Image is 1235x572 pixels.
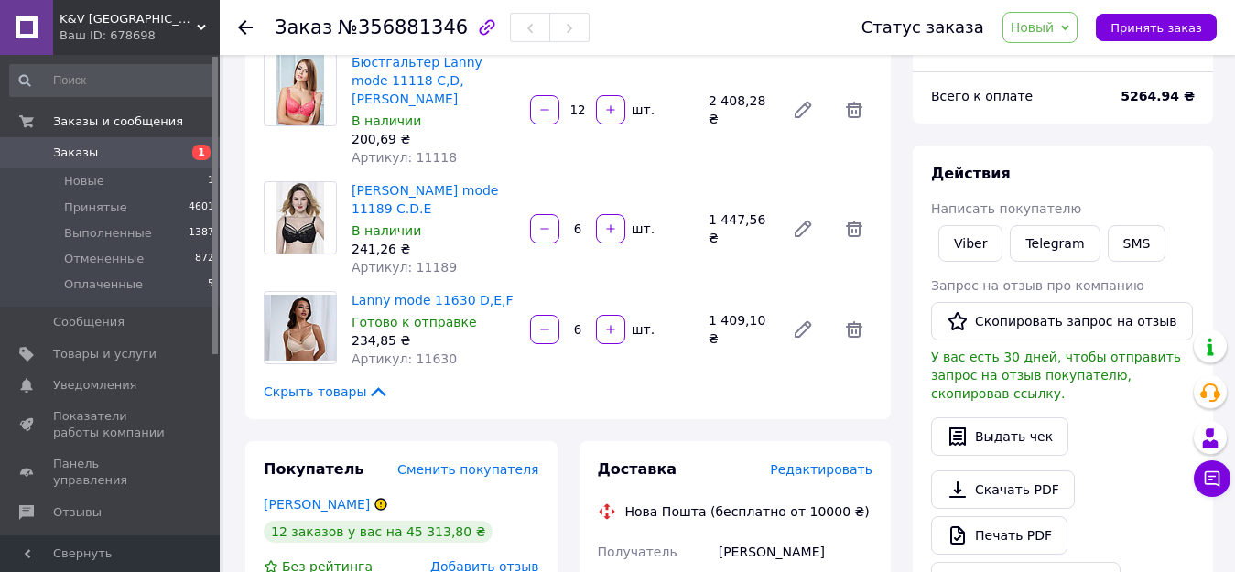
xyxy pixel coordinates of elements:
[627,220,656,238] div: шт.
[352,293,514,308] a: Lanny mode 11630 D,E,F
[701,207,777,251] div: 1 447,56 ₴
[352,331,515,350] div: 234,85 ₴
[701,88,777,132] div: 2 408,28 ₴
[352,240,515,258] div: 241,26 ₴
[352,150,457,165] span: Артикул: 11118
[785,311,821,348] a: Редактировать
[598,545,677,559] span: Получатель
[352,260,457,275] span: Артикул: 11189
[352,315,477,329] span: Готово к отправке
[770,462,872,477] span: Редактировать
[53,314,125,330] span: Сообщения
[264,383,389,401] span: Скрыть товары
[64,200,127,216] span: Принятые
[861,18,984,37] div: Статус заказа
[931,201,1081,216] span: Написать покупателю
[64,251,144,267] span: Отмененные
[64,276,143,293] span: Оплаченные
[53,504,102,521] span: Отзывы
[64,225,152,242] span: Выполненные
[64,173,104,189] span: Новые
[1194,460,1230,497] button: Чат с покупателем
[938,225,1002,262] a: Viber
[931,302,1193,340] button: Скопировать запрос на отзыв
[352,351,457,366] span: Артикул: 11630
[275,16,332,38] span: Заказ
[9,64,216,97] input: Поиск
[785,92,821,128] a: Редактировать
[338,16,468,38] span: №356881346
[352,113,421,128] span: В наличии
[836,311,872,348] span: Удалить
[931,350,1181,401] span: У вас есть 30 дней, чтобы отправить запрос на отзыв покупателю, скопировав ссылку.
[836,210,872,247] span: Удалить
[264,521,493,543] div: 12 заказов у вас на 45 313,80 ₴
[53,456,169,489] span: Панель управления
[208,173,214,189] span: 1
[352,223,421,238] span: В наличии
[1108,225,1166,262] button: SMS
[352,183,498,216] a: [PERSON_NAME] mode 11189 C.D.E
[931,417,1068,456] button: Выдать чек
[208,276,214,293] span: 5
[192,145,211,160] span: 1
[931,278,1144,293] span: Запрос на отзыв про компанию
[1010,225,1100,262] a: Telegram
[598,460,677,478] span: Доставка
[53,346,157,362] span: Товары и услуги
[1121,89,1195,103] b: 5264.94 ₴
[836,92,872,128] span: Удалить
[701,308,777,351] div: 1 409,10 ₴
[276,54,325,125] img: Бюстгальтер Lanny mode 11118 C,D,Е
[931,516,1067,555] a: Печать PDF
[352,55,482,106] a: Бюстгальтер Lanny mode 11118 C,D,[PERSON_NAME]
[60,27,220,44] div: Ваш ID: 678698
[195,251,214,267] span: 872
[627,320,656,339] div: шт.
[785,210,821,247] a: Редактировать
[627,101,656,119] div: шт.
[53,408,169,441] span: Показатели работы компании
[53,145,98,161] span: Заказы
[715,535,876,568] div: [PERSON_NAME]
[53,377,136,394] span: Уведомления
[53,113,183,130] span: Заказы и сообщения
[264,497,370,512] a: [PERSON_NAME]
[238,18,253,37] div: Вернуться назад
[931,89,1033,103] span: Всего к оплате
[276,182,325,254] img: Бюстгальтер Lanny mode 11189 C.D.E
[60,11,197,27] span: K&V UKRAINE
[265,295,336,362] img: Lanny mode 11630 D,E,F
[1096,14,1217,41] button: Принять заказ
[352,130,515,148] div: 200,69 ₴
[931,165,1011,182] span: Действия
[189,200,214,216] span: 4601
[264,460,363,478] span: Покупатель
[931,470,1075,509] a: Скачать PDF
[621,502,874,521] div: Нова Пошта (бесплатно от 10000 ₴)
[189,225,214,242] span: 1387
[1110,21,1202,35] span: Принять заказ
[1011,20,1055,35] span: Новый
[397,462,538,477] span: Сменить покупателя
